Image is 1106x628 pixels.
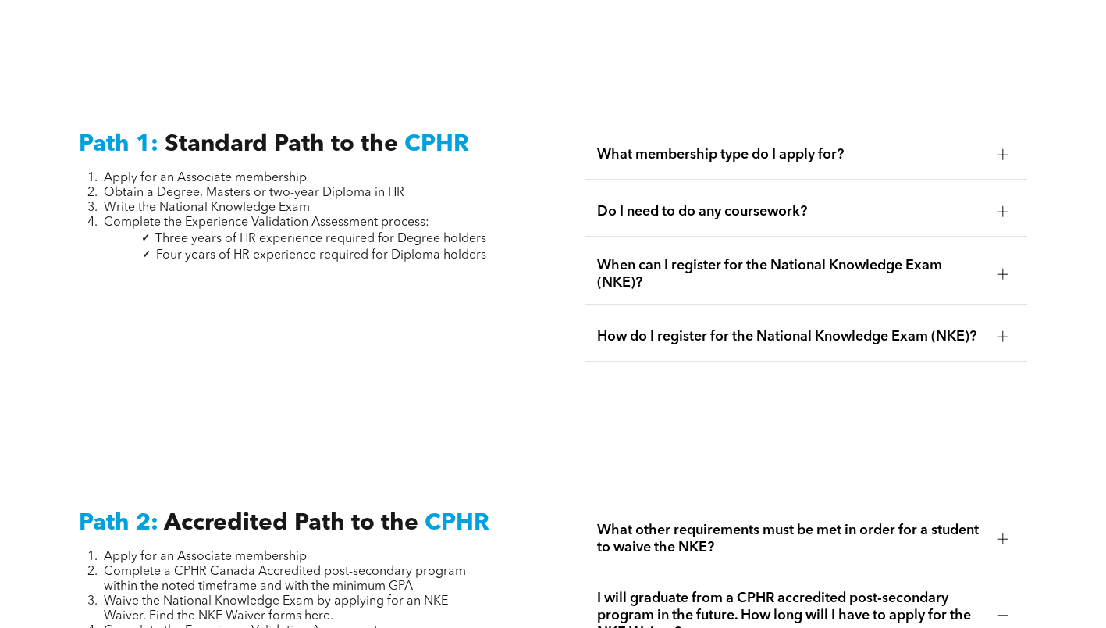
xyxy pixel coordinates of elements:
[104,551,307,563] span: Apply for an Associate membership
[156,249,486,262] span: Four years of HR experience required for Diploma holders
[597,328,985,345] span: How do I register for the National Knowledge Exam (NKE)?
[597,146,985,163] span: What membership type do I apply for?
[104,566,466,593] span: Complete a CPHR Canada Accredited post-secondary program within the noted timeframe and with the ...
[104,172,307,184] span: Apply for an Associate membership
[79,512,158,535] span: Path 2:
[597,522,985,556] span: What other requirements must be met in order for a student to waive the NKE?
[425,512,489,535] span: CPHR
[104,202,310,214] span: Write the National Knowledge Exam
[104,595,448,623] span: Waive the National Knowledge Exam by applying for an NKE Waiver. Find the NKE Waiver forms here.
[597,203,985,220] span: Do I need to do any coursework?
[104,187,404,199] span: Obtain a Degree, Masters or two-year Diploma in HR
[597,257,985,291] span: When can I register for the National Knowledge Exam (NKE)?
[164,512,418,535] span: Accredited Path to the
[404,133,469,156] span: CPHR
[165,133,398,156] span: Standard Path to the
[79,133,158,156] span: Path 1:
[104,216,429,229] span: Complete the Experience Validation Assessment process:
[155,233,486,245] span: Three years of HR experience required for Degree holders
